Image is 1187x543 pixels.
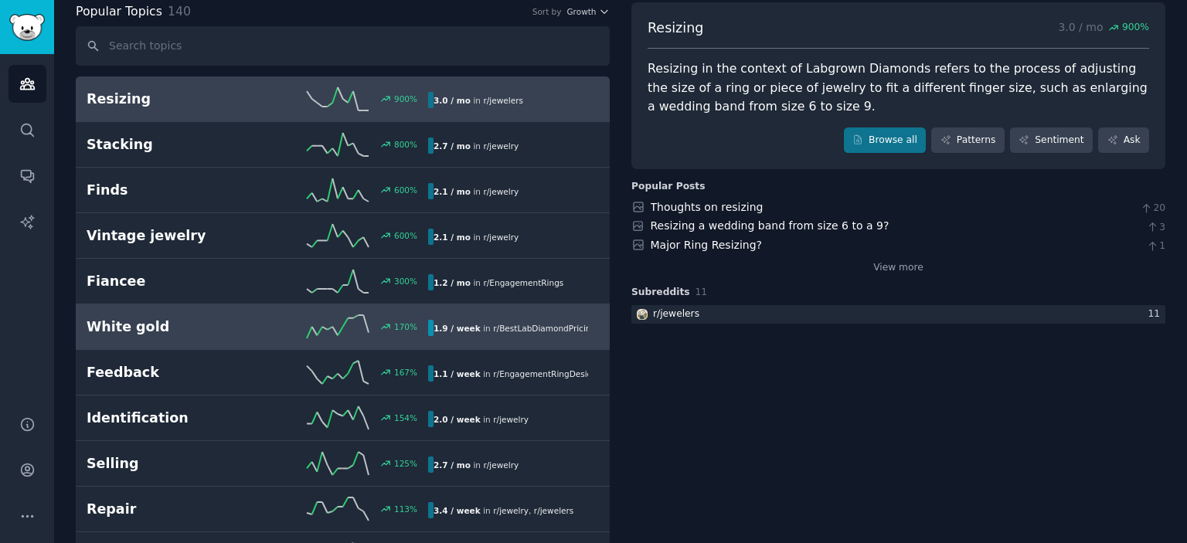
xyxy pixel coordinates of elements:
[428,411,534,427] div: in
[87,181,257,200] h2: Finds
[76,304,610,350] a: White gold170%1.9 / weekin r/BestLabDiamondPricing
[394,412,417,423] div: 154 %
[394,230,417,241] div: 600 %
[631,286,690,300] span: Subreddits
[1010,127,1093,154] a: Sentiment
[428,502,579,518] div: in
[434,415,481,424] b: 2.0 / week
[493,506,529,515] span: r/ jewelry
[434,460,471,470] b: 2.7 / mo
[428,320,588,336] div: in
[76,122,610,168] a: Stacking800%2.7 / moin r/jewelry
[483,187,519,196] span: r/ jewelry
[76,26,610,66] input: Search topics
[1146,221,1165,235] span: 3
[76,2,162,22] span: Popular Topics
[434,324,481,333] b: 1.9 / week
[394,93,417,104] div: 900 %
[631,305,1165,324] a: jewelersr/jewelers11
[566,6,596,17] span: Growth
[873,261,923,275] a: View more
[394,276,417,287] div: 300 %
[434,96,471,105] b: 3.0 / mo
[493,415,529,424] span: r/ jewelry
[76,487,610,532] a: Repair113%3.4 / weekin r/jewelry,r/jewelers
[483,278,563,287] span: r/ EngagementRings
[394,139,417,150] div: 800 %
[394,458,417,469] div: 125 %
[394,367,417,378] div: 167 %
[483,141,519,151] span: r/ jewelry
[651,201,764,213] a: Thoughts on resizing
[1146,239,1165,253] span: 1
[648,19,703,38] span: Resizing
[1140,202,1165,216] span: 20
[637,309,648,320] img: jewelers
[87,135,257,154] h2: Stacking
[493,324,596,333] span: r/ BestLabDiamondPricing
[651,239,762,251] a: Major Ring Resizing?
[87,409,257,428] h2: Identification
[9,14,45,41] img: GummySearch logo
[534,506,573,515] span: r/ jewelers
[394,504,417,514] div: 113 %
[428,456,524,473] div: in
[434,141,471,151] b: 2.7 / mo
[493,369,601,378] span: r/ EngagementRingDesigns
[631,180,706,194] div: Popular Posts
[1148,307,1165,321] div: 11
[532,6,562,17] div: Sort by
[434,187,471,196] b: 2.1 / mo
[653,307,699,321] div: r/ jewelers
[434,232,471,242] b: 2.1 / mo
[87,454,257,473] h2: Selling
[87,317,257,337] h2: White gold
[76,213,610,259] a: Vintage jewelry600%2.1 / moin r/jewelry
[76,395,610,441] a: Identification154%2.0 / weekin r/jewelry
[428,183,524,199] div: in
[76,259,610,304] a: Fiancee300%1.2 / moin r/EngagementRings
[87,226,257,246] h2: Vintage jewelry
[566,6,610,17] button: Growth
[434,506,481,515] b: 3.4 / week
[87,272,257,291] h2: Fiancee
[76,76,610,122] a: Resizing900%3.0 / moin r/jewelers
[76,350,610,395] a: Feedback167%1.1 / weekin r/EngagementRingDesigns
[648,59,1149,117] div: Resizing in the context of Labgrown Diamonds refers to the process of adjusting the size of a rin...
[844,127,927,154] a: Browse all
[483,232,519,242] span: r/ jewelry
[428,274,569,290] div: in
[428,365,588,382] div: in
[931,127,1004,154] a: Patterns
[434,278,471,287] b: 1.2 / mo
[87,500,257,519] h2: Repair
[87,363,257,382] h2: Feedback
[1098,127,1149,154] a: Ask
[529,506,531,515] span: ,
[428,229,524,245] div: in
[394,185,417,195] div: 600 %
[483,96,522,105] span: r/ jewelers
[434,369,481,378] b: 1.1 / week
[651,219,889,232] a: Resizing a wedding band from size 6 to a 9?
[76,441,610,487] a: Selling125%2.7 / moin r/jewelry
[696,287,708,297] span: 11
[1122,21,1149,35] span: 900 %
[1058,19,1149,38] p: 3.0 / mo
[168,4,191,19] span: 140
[76,168,610,213] a: Finds600%2.1 / moin r/jewelry
[483,460,519,470] span: r/ jewelry
[428,92,529,108] div: in
[428,137,524,154] div: in
[394,321,417,332] div: 170 %
[87,90,257,109] h2: Resizing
